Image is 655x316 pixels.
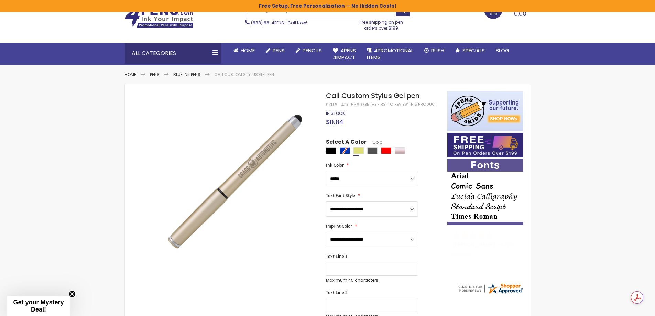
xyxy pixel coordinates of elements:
[326,290,348,295] span: Text Line 2
[326,111,345,116] div: Availability
[160,101,317,258] img: gold-cali-custom-stylus-gel-pen_1.jpg
[395,147,405,154] div: Rose Gold
[125,6,194,28] img: 4Pens Custom Pens and Promotional Products
[150,72,160,77] a: Pens
[251,20,284,26] a: (888) 88-4PENS
[326,193,355,198] span: Text Font Style
[273,47,285,54] span: Pens
[326,162,344,168] span: Ink Color
[326,91,419,100] span: Cali Custom Stylus Gel pen
[333,47,356,61] span: 4Pens 4impact
[228,43,260,58] a: Home
[462,47,485,54] span: Specials
[457,290,523,296] a: 4pens.com certificate URL
[431,47,444,54] span: Rush
[457,282,523,295] img: 4pens.com widget logo
[69,291,76,297] button: Close teaser
[326,102,339,108] strong: SKU
[507,241,557,248] span: [GEOGRAPHIC_DATA]
[367,139,383,145] span: Gold
[326,110,345,116] span: In stock
[419,43,450,58] a: Rush
[303,47,322,54] span: Pencils
[367,47,413,61] span: 4PROMOTIONAL ITEMS
[326,117,343,127] span: $0.84
[326,253,348,259] span: Text Line 1
[173,72,200,77] a: Blue ink Pens
[214,72,274,77] li: Cali Custom Stylus Gel pen
[447,159,523,225] img: font-personalization-examples
[125,43,221,64] div: All Categories
[447,91,523,131] img: 4pens 4 kids
[326,138,367,148] span: Select A Color
[450,43,490,58] a: Specials
[514,9,526,18] span: 0.00
[260,43,290,58] a: Pens
[367,147,378,154] div: Gunmetal
[353,147,364,154] div: Gold
[490,43,515,58] a: Blog
[496,47,509,54] span: Blog
[251,20,307,26] span: - Call Now!
[364,102,437,107] a: Be the first to review this product
[452,252,519,267] div: Fantastic
[125,72,136,77] a: Home
[341,102,364,108] div: 4PK-55897
[241,47,255,54] span: Home
[327,43,361,65] a: 4Pens4impact
[7,296,70,316] div: Get your Mystery Deal!Close teaser
[326,147,336,154] div: Black
[13,299,64,313] span: Get your Mystery Deal!
[498,241,557,248] span: - ,
[326,277,417,283] p: Maximum 45 characters
[500,241,506,248] span: NJ
[352,17,410,31] div: Free shipping on pen orders over $199
[361,43,419,65] a: 4PROMOTIONALITEMS
[326,223,352,229] span: Imprint Color
[381,147,391,154] div: Red
[447,133,523,157] img: Free shipping on orders over $199
[290,43,327,58] a: Pencils
[452,241,498,248] span: [PERSON_NAME]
